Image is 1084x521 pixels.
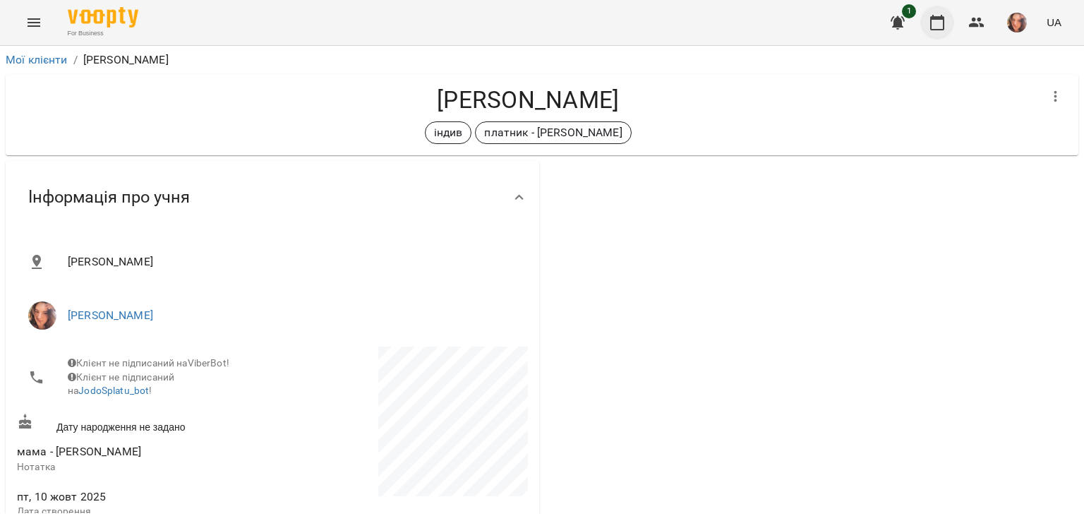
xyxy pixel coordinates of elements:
span: UA [1047,15,1061,30]
span: Інформація про учня [28,186,190,208]
nav: breadcrumb [6,52,1078,68]
span: For Business [68,29,138,38]
div: індив [425,121,472,144]
div: платник - [PERSON_NAME] [475,121,631,144]
img: cfe422caa3e058dc8b0c651b3371aa37.jpeg [1007,13,1027,32]
a: [PERSON_NAME] [68,309,153,322]
div: Дату народження не задано [14,411,272,437]
span: Клієнт не підписаний на ViberBot! [68,357,229,369]
a: Мої клієнти [6,53,68,66]
p: Нотатка [17,460,270,474]
p: платник - [PERSON_NAME] [484,124,622,141]
h4: [PERSON_NAME] [17,85,1039,114]
span: Клієнт не підписаний на ! [68,371,174,397]
img: Voopty Logo [68,7,138,28]
span: 1 [902,4,916,18]
span: пт, 10 жовт 2025 [17,489,270,505]
p: [PERSON_NAME] [83,52,169,68]
p: індив [434,124,463,141]
p: Дата створення [17,505,270,519]
span: мама - [PERSON_NAME] [17,445,141,458]
div: Інформація про учня [6,161,539,234]
li: / [73,52,78,68]
span: [PERSON_NAME] [68,253,517,270]
button: Menu [17,6,51,40]
a: JodoSplatu_bot [78,385,149,396]
img: Яна Гончар [28,301,56,330]
button: UA [1041,9,1067,35]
